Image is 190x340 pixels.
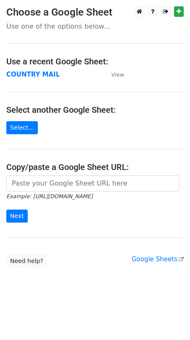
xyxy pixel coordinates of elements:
[6,193,92,199] small: Example: [URL][DOMAIN_NAME]
[6,255,47,268] a: Need help?
[148,300,190,340] iframe: Chat Widget
[6,121,38,134] a: Select...
[6,175,179,191] input: Paste your Google Sheet URL here
[6,162,184,172] h4: Copy/paste a Google Sheet URL:
[6,56,184,66] h4: Use a recent Google Sheet:
[111,72,124,78] small: View
[6,210,28,223] input: Next
[6,71,60,78] a: COUNTRY MAIL
[6,6,184,19] h3: Choose a Google Sheet
[132,255,184,263] a: Google Sheets
[6,105,184,115] h4: Select another Google Sheet:
[6,22,184,31] p: Use one of the options below...
[103,71,124,78] a: View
